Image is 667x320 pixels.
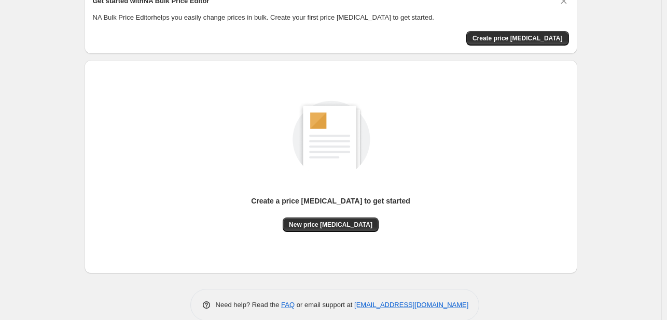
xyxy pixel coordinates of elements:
p: NA Bulk Price Editor helps you easily change prices in bulk. Create your first price [MEDICAL_DAT... [93,12,569,23]
p: Create a price [MEDICAL_DATA] to get started [251,196,410,206]
a: [EMAIL_ADDRESS][DOMAIN_NAME] [354,301,468,309]
span: or email support at [295,301,354,309]
button: Create price change job [466,31,569,46]
a: FAQ [281,301,295,309]
span: Create price [MEDICAL_DATA] [473,34,563,42]
span: Need help? Read the [216,301,282,309]
button: New price [MEDICAL_DATA] [283,217,379,232]
span: New price [MEDICAL_DATA] [289,221,372,229]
